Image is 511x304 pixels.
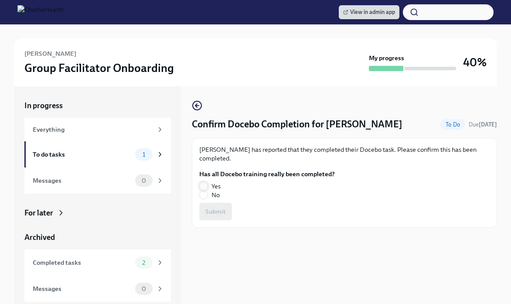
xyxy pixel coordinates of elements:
h3: Group Facilitator Onboarding [24,60,174,76]
a: Completed tasks2 [24,249,171,276]
span: 1 [137,151,150,158]
span: To Do [440,121,465,128]
h3: 40% [463,55,487,70]
span: 2 [137,260,150,266]
span: No [211,191,220,199]
span: View in admin app [343,8,395,17]
strong: My progress [369,54,404,62]
span: 0 [136,178,151,184]
strong: [DATE] [479,121,497,128]
span: Due [469,121,497,128]
span: 0 [136,286,151,292]
div: Messages [33,176,132,185]
a: To do tasks1 [24,141,171,167]
label: Has all Docebo training really been completed? [199,170,335,178]
div: For later [24,208,53,218]
span: Yes [211,182,221,191]
a: View in admin app [339,5,399,19]
h6: [PERSON_NAME] [24,49,76,58]
a: In progress [24,100,171,111]
a: Everything [24,118,171,141]
div: To do tasks [33,150,132,159]
div: Completed tasks [33,258,132,267]
p: [PERSON_NAME] has reported that they completed their Docebo task. Please confirm this has been co... [199,145,490,163]
a: For later [24,208,171,218]
div: Everything [33,125,153,134]
a: Messages0 [24,167,171,194]
h4: Confirm Docebo Completion for [PERSON_NAME] [192,118,402,131]
span: August 21st, 2025 09:00 [469,120,497,129]
img: CharlieHealth [17,5,64,19]
div: Messages [33,284,132,294]
a: Messages0 [24,276,171,302]
a: Archived [24,232,171,243]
